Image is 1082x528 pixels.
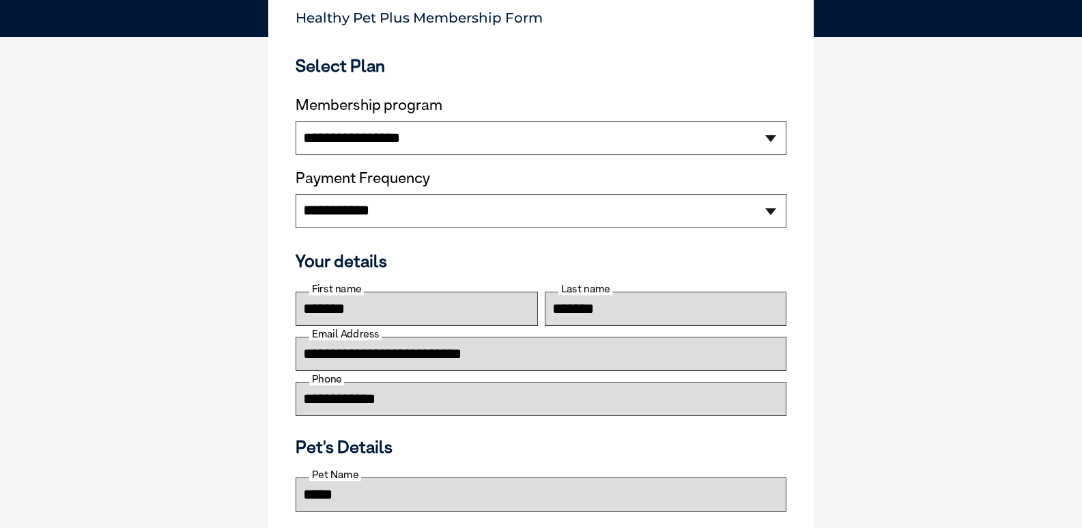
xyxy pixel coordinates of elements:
[296,3,786,26] p: Healthy Pet Plus Membership Form
[296,96,786,114] label: Membership program
[296,251,786,271] h3: Your details
[558,283,612,295] label: Last name
[309,328,382,340] label: Email Address
[290,436,792,457] h3: Pet's Details
[309,373,344,385] label: Phone
[309,283,364,295] label: First name
[296,169,430,187] label: Payment Frequency
[296,55,786,76] h3: Select Plan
